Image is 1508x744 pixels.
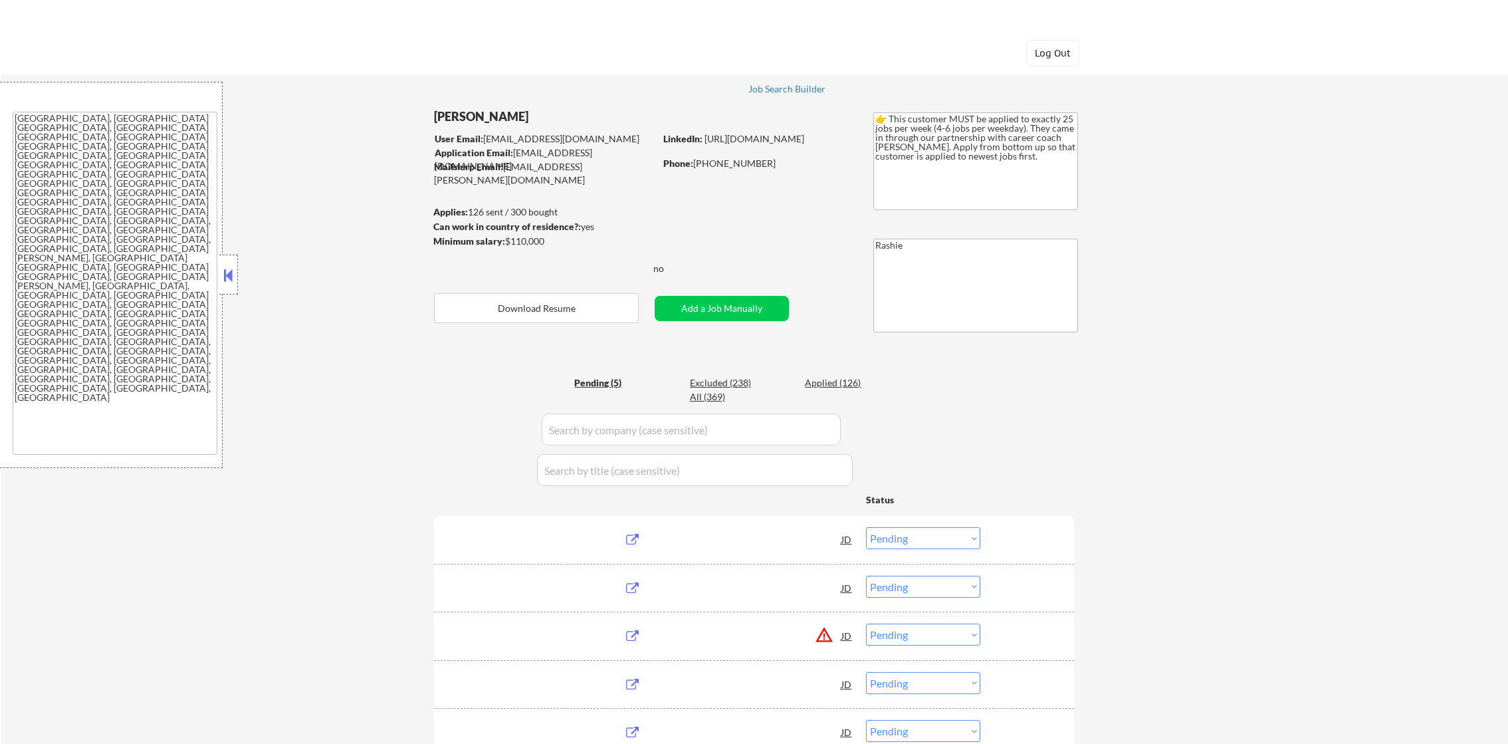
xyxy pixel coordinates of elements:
div: Applied (126) [805,376,871,390]
div: JD [840,624,853,648]
div: [PERSON_NAME] [434,108,707,125]
div: $110,000 [433,235,655,248]
div: Pending (5) [574,376,641,390]
div: no [653,262,691,275]
div: JD [840,672,853,696]
input: Search by title (case sensitive) [537,454,853,486]
div: yes [433,220,651,233]
a: Job Search Builder [748,84,826,97]
div: [EMAIL_ADDRESS][DOMAIN_NAME] [435,132,655,146]
div: Excluded (238) [690,376,756,390]
div: Job Search Builder [748,84,826,94]
strong: LinkedIn: [663,133,702,144]
div: [EMAIL_ADDRESS][DOMAIN_NAME] [435,146,655,172]
button: Download Resume [434,293,639,323]
div: 126 sent / 300 bought [433,205,655,219]
strong: User Email: [435,133,483,144]
button: warning_amber [815,626,833,644]
button: Add a Job Manually [655,296,789,321]
div: Status [866,487,980,511]
strong: Phone: [663,158,693,169]
strong: Minimum salary: [433,235,505,247]
div: JD [840,527,853,551]
strong: Applies: [433,206,468,217]
strong: Application Email: [435,147,513,158]
button: Log Out [1026,40,1079,66]
div: [PHONE_NUMBER] [663,157,851,170]
input: Search by company (case sensitive) [542,414,841,445]
strong: Mailslurp Email: [434,161,503,172]
div: [EMAIL_ADDRESS][PERSON_NAME][DOMAIN_NAME] [434,160,655,186]
div: All (369) [690,390,756,404]
div: JD [840,720,853,744]
div: JD [840,576,853,600]
a: [URL][DOMAIN_NAME] [704,133,804,144]
strong: Can work in country of residence?: [433,221,581,232]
